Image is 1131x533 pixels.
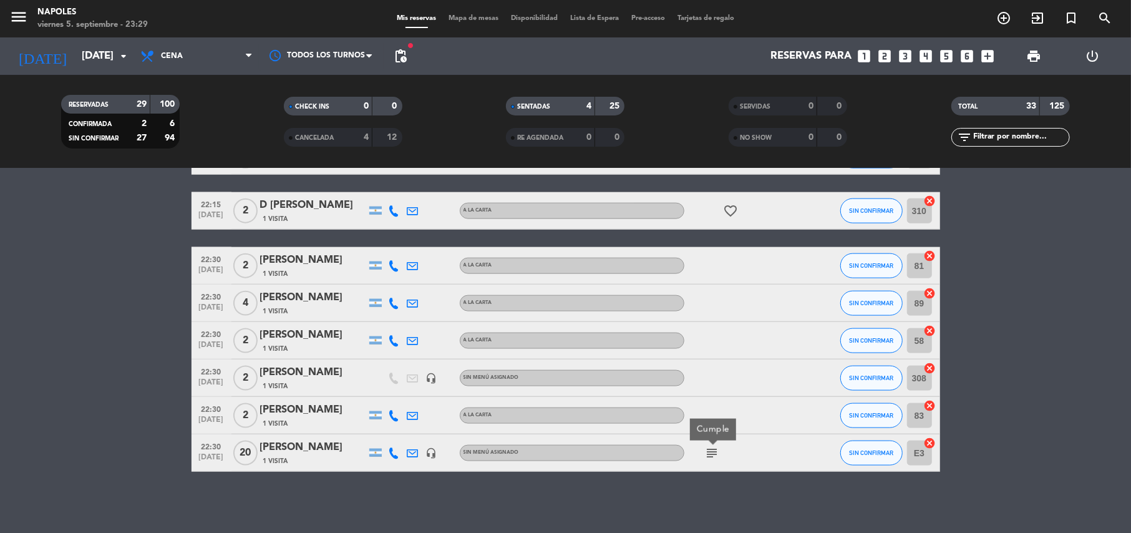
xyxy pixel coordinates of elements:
[705,446,720,461] i: subject
[1063,37,1122,75] div: LOG OUT
[196,197,227,211] span: 22:15
[505,15,564,22] span: Disponibilidad
[260,327,366,343] div: [PERSON_NAME]
[196,252,227,266] span: 22:30
[233,291,258,316] span: 4
[426,447,437,459] i: headset_mic
[196,401,227,416] span: 22:30
[856,48,872,64] i: looks_one
[924,437,936,449] i: cancel
[263,381,288,391] span: 1 Visita
[849,262,893,269] span: SIN CONFIRMAR
[849,374,893,381] span: SIN CONFIRMAR
[137,134,147,142] strong: 27
[196,439,227,453] span: 22:30
[260,197,366,213] div: D [PERSON_NAME]
[196,289,227,303] span: 22:30
[924,250,936,262] i: cancel
[840,366,903,391] button: SIN CONFIRMAR
[1097,11,1112,26] i: search
[517,135,563,141] span: RE AGENDADA
[924,399,936,412] i: cancel
[958,130,973,145] i: filter_list
[938,48,954,64] i: looks_5
[260,290,366,306] div: [PERSON_NAME]
[849,300,893,306] span: SIN CONFIRMAR
[263,306,288,316] span: 1 Visita
[233,328,258,353] span: 2
[840,328,903,353] button: SIN CONFIRMAR
[959,48,975,64] i: looks_6
[295,135,334,141] span: CANCELADA
[586,133,591,142] strong: 0
[387,133,399,142] strong: 12
[808,102,813,110] strong: 0
[391,15,442,22] span: Mis reservas
[69,121,112,127] span: CONFIRMADA
[740,135,772,141] span: NO SHOW
[9,7,28,31] button: menu
[924,325,936,337] i: cancel
[196,326,227,341] span: 22:30
[924,195,936,207] i: cancel
[69,102,109,108] span: RESERVADAS
[996,11,1011,26] i: add_circle_outline
[37,19,148,31] div: viernes 5. septiembre - 23:29
[918,48,934,64] i: looks_4
[160,100,177,109] strong: 100
[196,266,227,280] span: [DATE]
[165,134,177,142] strong: 94
[609,102,622,110] strong: 25
[196,341,227,355] span: [DATE]
[849,412,893,419] span: SIN CONFIRMAR
[1049,102,1067,110] strong: 125
[464,338,492,343] span: A LA CARTA
[364,102,369,110] strong: 0
[959,104,978,110] span: TOTAL
[393,49,408,64] span: pending_actions
[724,203,739,218] i: favorite_border
[464,208,492,213] span: A LA CARTA
[233,253,258,278] span: 2
[263,214,288,224] span: 1 Visita
[37,6,148,19] div: Napoles
[263,419,288,429] span: 1 Visita
[625,15,671,22] span: Pre-acceso
[840,291,903,316] button: SIN CONFIRMAR
[260,252,366,268] div: [PERSON_NAME]
[170,119,177,128] strong: 6
[196,211,227,225] span: [DATE]
[142,119,147,128] strong: 2
[840,403,903,428] button: SIN CONFIRMAR
[260,364,366,381] div: [PERSON_NAME]
[924,287,936,300] i: cancel
[263,269,288,279] span: 1 Visita
[614,133,622,142] strong: 0
[564,15,625,22] span: Lista de Espera
[161,52,183,61] span: Cena
[233,441,258,466] span: 20
[196,416,227,430] span: [DATE]
[1085,49,1100,64] i: power_settings_new
[1026,49,1041,64] span: print
[770,51,852,62] span: Reservas para
[426,373,437,384] i: headset_mic
[116,49,131,64] i: arrow_drop_down
[1030,11,1045,26] i: exit_to_app
[740,104,770,110] span: SERVIDAS
[979,48,996,64] i: add_box
[973,130,1069,144] input: Filtrar por nombre...
[464,375,519,380] span: Sin menú asignado
[9,42,75,70] i: [DATE]
[196,378,227,393] span: [DATE]
[196,303,227,318] span: [DATE]
[233,403,258,428] span: 2
[295,104,329,110] span: CHECK INS
[392,102,399,110] strong: 0
[876,48,893,64] i: looks_two
[464,263,492,268] span: A LA CARTA
[586,102,591,110] strong: 4
[837,133,845,142] strong: 0
[407,42,414,49] span: fiber_manual_record
[137,100,147,109] strong: 29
